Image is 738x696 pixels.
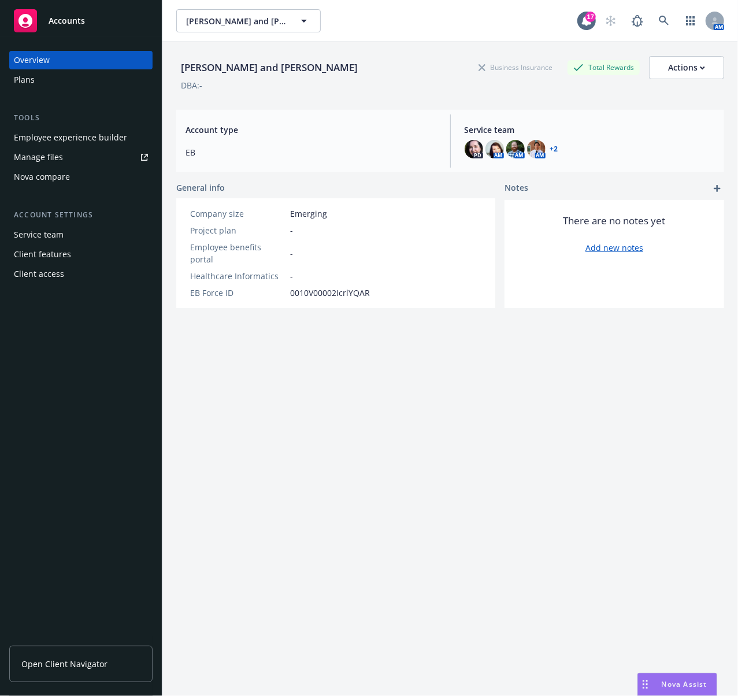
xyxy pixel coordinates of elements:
a: Add new notes [585,242,643,254]
a: Service team [9,225,153,244]
img: photo [527,140,546,158]
div: Client access [14,265,64,283]
button: Nova Assist [637,673,717,696]
div: Plans [14,71,35,89]
span: 0010V00002IcrlYQAR [290,287,370,299]
div: DBA: - [181,79,202,91]
span: Account type [186,124,436,136]
div: EB Force ID [190,287,285,299]
div: Nova compare [14,168,70,186]
div: Healthcare Informatics [190,270,285,282]
span: General info [176,182,225,194]
div: Employee experience builder [14,128,127,147]
div: Employee benefits portal [190,241,285,265]
a: Switch app [679,9,702,32]
div: Business Insurance [473,60,558,75]
button: [PERSON_NAME] and [PERSON_NAME] [176,9,321,32]
a: Manage files [9,148,153,166]
a: Client features [9,245,153,264]
a: Start snowing [599,9,622,32]
div: Project plan [190,224,285,236]
a: Client access [9,265,153,283]
span: There are no notes yet [563,214,666,228]
div: 17 [585,12,596,22]
div: Total Rewards [568,60,640,75]
div: Service team [14,225,64,244]
button: Actions [649,56,724,79]
span: - [290,224,293,236]
div: Overview [14,51,50,69]
a: Nova compare [9,168,153,186]
span: - [290,270,293,282]
span: Accounts [49,16,85,25]
a: add [710,182,724,195]
div: Account settings [9,209,153,221]
span: Open Client Navigator [21,658,107,670]
a: +2 [550,146,558,153]
a: Accounts [9,5,153,37]
img: photo [506,140,525,158]
div: Company size [190,208,285,220]
div: Tools [9,112,153,124]
a: Overview [9,51,153,69]
div: Drag to move [638,673,652,695]
span: - [290,247,293,260]
span: EB [186,146,436,158]
div: Manage files [14,148,63,166]
a: Plans [9,71,153,89]
span: Notes [505,182,528,195]
a: Report a Bug [626,9,649,32]
img: photo [485,140,504,158]
span: Service team [465,124,715,136]
a: Employee experience builder [9,128,153,147]
div: Actions [668,57,705,79]
img: photo [465,140,483,158]
a: Search [652,9,676,32]
div: [PERSON_NAME] and [PERSON_NAME] [176,60,362,75]
span: Nova Assist [662,679,707,689]
span: Emerging [290,208,327,220]
div: Client features [14,245,71,264]
span: [PERSON_NAME] and [PERSON_NAME] [186,15,286,27]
